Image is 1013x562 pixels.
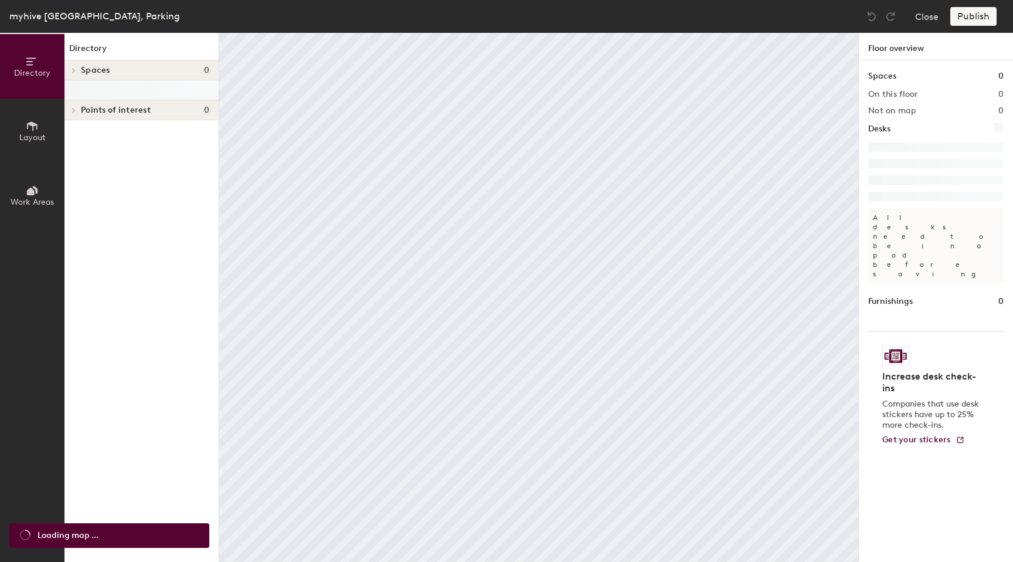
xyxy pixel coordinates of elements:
[998,106,1004,116] h2: 0
[915,7,939,26] button: Close
[204,106,209,115] span: 0
[81,66,110,75] span: Spaces
[882,435,951,445] span: Get your stickers
[81,106,151,115] span: Points of interest
[11,197,54,207] span: Work Areas
[868,106,916,116] h2: Not on map
[998,90,1004,99] h2: 0
[868,90,918,99] h2: On this floor
[866,11,878,22] img: Undo
[882,371,983,394] h4: Increase desk check-ins
[882,435,965,445] a: Get your stickers
[868,70,896,83] h1: Spaces
[14,68,50,78] span: Directory
[868,123,890,136] h1: Desks
[859,33,1013,60] h1: Floor overview
[204,66,209,75] span: 0
[998,295,1004,308] h1: 0
[885,11,896,22] img: Redo
[882,399,983,431] p: Companies that use desk stickers have up to 25% more check-ins.
[38,529,98,542] span: Loading map ...
[19,133,46,143] span: Layout
[868,295,913,308] h1: Furnishings
[9,9,180,23] div: myhive [GEOGRAPHIC_DATA], Parking
[64,42,219,60] h1: Directory
[882,346,909,366] img: Sticker logo
[219,33,858,562] canvas: Map
[868,208,1004,283] p: All desks need to be in a pod before saving
[998,70,1004,83] h1: 0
